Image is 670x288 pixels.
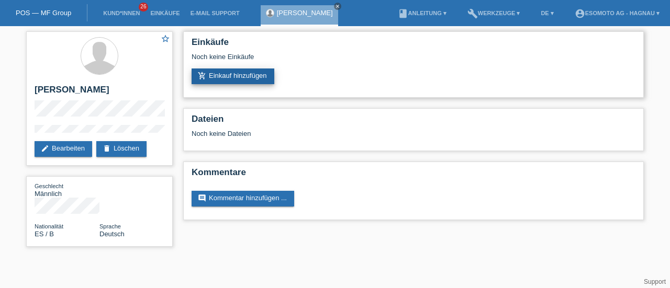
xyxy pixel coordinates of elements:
a: account_circleEsomoto AG - Hagnau ▾ [569,10,665,16]
span: 26 [139,3,148,11]
h2: Dateien [192,114,635,130]
a: commentKommentar hinzufügen ... [192,191,294,206]
a: star_border [161,34,170,45]
span: Nationalität [35,223,63,229]
div: Männlich [35,182,99,198]
a: bookAnleitung ▾ [393,10,452,16]
a: Support [644,278,666,285]
a: [PERSON_NAME] [277,9,333,17]
i: comment [198,194,206,202]
span: Sprache [99,223,121,229]
a: Kund*innen [98,10,145,16]
h2: Kommentare [192,167,635,183]
div: Noch keine Einkäufe [192,53,635,68]
i: close [335,4,340,9]
i: delete [103,144,111,153]
a: POS — MF Group [16,9,71,17]
a: buildWerkzeuge ▾ [462,10,526,16]
a: E-Mail Support [185,10,245,16]
i: book [398,8,408,19]
span: Geschlecht [35,183,63,189]
div: Noch keine Dateien [192,130,511,137]
a: deleteLöschen [96,141,147,157]
i: build [467,8,478,19]
i: account_circle [575,8,585,19]
h2: [PERSON_NAME] [35,85,164,100]
span: Deutsch [99,230,125,238]
span: Spanien / B / 01.02.2025 [35,230,54,238]
a: close [334,3,341,10]
a: editBearbeiten [35,141,92,157]
a: DE ▾ [535,10,559,16]
a: Einkäufe [145,10,185,16]
h2: Einkäufe [192,37,635,53]
i: star_border [161,34,170,43]
i: add_shopping_cart [198,72,206,80]
i: edit [41,144,49,153]
a: add_shopping_cartEinkauf hinzufügen [192,68,274,84]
